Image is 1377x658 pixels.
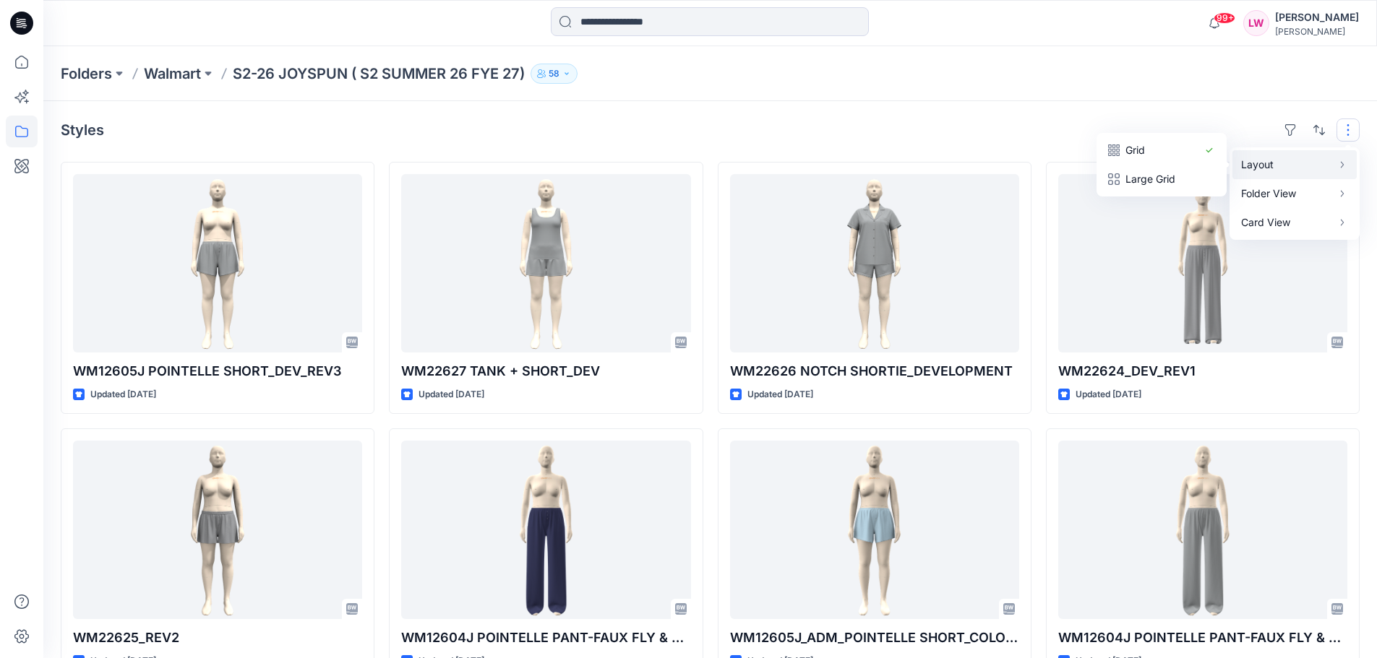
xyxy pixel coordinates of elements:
a: WM22626 NOTCH SHORTIE_DEVELOPMENT [730,174,1019,352]
p: Grid [1125,142,1198,159]
p: Layout [1241,156,1332,173]
p: Card View [1241,214,1332,231]
a: Walmart [144,64,201,84]
p: Folder View [1241,185,1332,202]
p: Updated [DATE] [1076,387,1141,402]
a: WM12605J POINTELLE SHORT_DEV_REV3 [73,174,362,352]
p: WM22625_REV2 [73,628,362,648]
div: [PERSON_NAME] [1275,9,1359,26]
a: WM22627 TANK + SHORT_DEV [401,174,690,352]
p: WM12604J POINTELLE PANT-FAUX FLY & BUTTONS + PICOT_REV2 [1058,628,1347,648]
p: WM22627 TANK + SHORT_DEV [401,361,690,381]
h4: Styles [61,121,104,139]
a: WM22625_REV2 [73,441,362,619]
span: 99+ [1214,12,1235,24]
a: WM12605J_ADM_POINTELLE SHORT_COLORWAY_REV6 [730,441,1019,619]
a: Folders [61,64,112,84]
a: WM12604J POINTELLE PANT-FAUX FLY & BUTTONS + PICOT_REV2 [1058,441,1347,619]
div: [PERSON_NAME] [1275,26,1359,37]
a: WM12604J POINTELLE PANT-FAUX FLY & BUTTONS + PICOT_COLORWAY_REV3 [401,441,690,619]
p: WM12604J POINTELLE PANT-FAUX FLY & BUTTONS + PICOT_COLORWAY_REV3 [401,628,690,648]
a: WM22624_DEV_REV1 [1058,174,1347,352]
p: Large Grid [1125,170,1198,188]
p: WM22624_DEV_REV1 [1058,361,1347,381]
p: Updated [DATE] [419,387,484,402]
p: WM12605J_ADM_POINTELLE SHORT_COLORWAY_REV6 [730,628,1019,648]
button: 58 [531,64,578,84]
p: WM12605J POINTELLE SHORT_DEV_REV3 [73,361,362,381]
div: LW [1243,10,1269,36]
p: 58 [549,66,559,82]
p: WM22626 NOTCH SHORTIE_DEVELOPMENT [730,361,1019,381]
p: Updated [DATE] [747,387,813,402]
p: S2-26 JOYSPUN ( S2 SUMMER 26 FYE 27) [233,64,525,84]
p: Updated [DATE] [90,387,156,402]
